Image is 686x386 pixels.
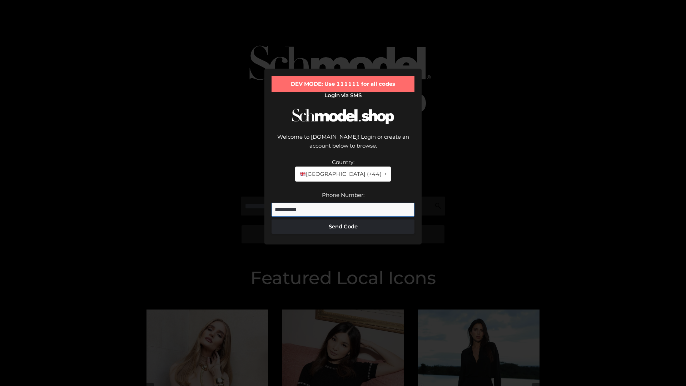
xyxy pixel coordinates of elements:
[299,169,381,179] span: [GEOGRAPHIC_DATA] (+44)
[322,192,364,198] label: Phone Number:
[272,76,414,92] div: DEV MODE: Use 111111 for all codes
[272,132,414,158] div: Welcome to [DOMAIN_NAME]! Login or create an account below to browse.
[300,171,305,177] img: 🇬🇧
[332,159,354,165] label: Country:
[272,92,414,99] h2: Login via SMS
[272,219,414,234] button: Send Code
[289,102,397,130] img: Schmodel Logo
